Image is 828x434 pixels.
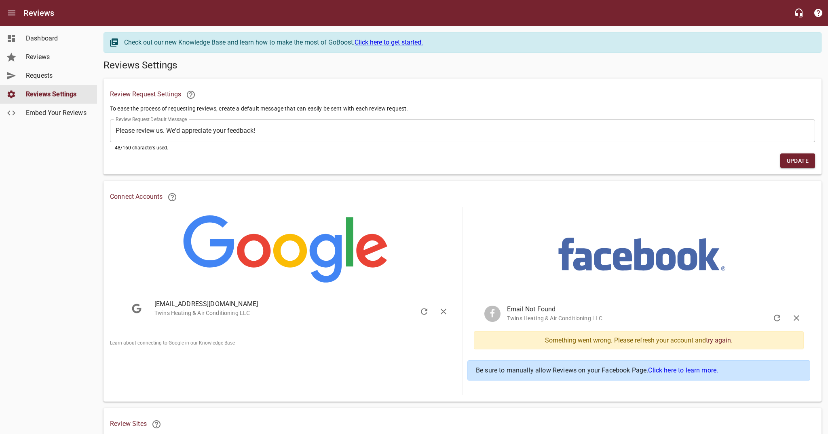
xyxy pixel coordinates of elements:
a: Customers will leave you reviews on these sites. Learn more. [147,415,166,434]
a: Click here to get started. [355,38,423,46]
button: Support Portal [809,3,828,23]
textarea: Please review us. We'd appreciate your feedback! [116,127,809,134]
button: Open drawer [2,3,21,23]
span: 48 /160 characters used. [115,145,168,151]
a: try again [706,336,731,344]
h6: Reviews [23,6,54,19]
a: Learn more about requesting reviews [181,85,201,104]
span: Reviews [26,52,87,62]
div: Something went wrong. Please refresh your account and . [474,331,804,349]
p: Twins Heating & Air Conditioning LLC [507,314,788,323]
p: Twins Heating & Air Conditioning LLC [154,309,435,317]
button: Live Chat [789,3,809,23]
button: Refresh [767,308,787,328]
h6: Connect Accounts [110,187,815,207]
div: Check out our new Knowledge Base and learn how to make the most of GoBoost. [124,38,813,47]
button: Refresh [414,302,434,321]
a: Learn about connecting to Google in our Knowledge Base [110,340,235,346]
a: Learn more about connecting Google and Facebook to Reviews [163,187,182,207]
span: Requests [26,71,87,81]
button: Sign Out [787,308,806,328]
span: Email Not Found [507,304,788,314]
button: Sign Out [434,302,453,321]
a: Click here to learn more. [648,366,718,374]
h6: Review Sites [110,415,815,434]
p: Be sure to manually allow Reviews on your Facebook Page. [476,366,802,375]
p: To ease the process of requesting reviews, create a default message that can easily be sent with ... [110,104,815,113]
h5: Reviews Settings [103,59,822,72]
span: [EMAIL_ADDRESS][DOMAIN_NAME] [154,299,435,309]
span: Embed Your Reviews [26,108,87,118]
button: Update [780,153,815,168]
span: Update [787,156,809,166]
span: Reviews Settings [26,89,87,99]
span: Dashboard [26,34,87,43]
h6: Review Request Settings [110,85,815,104]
